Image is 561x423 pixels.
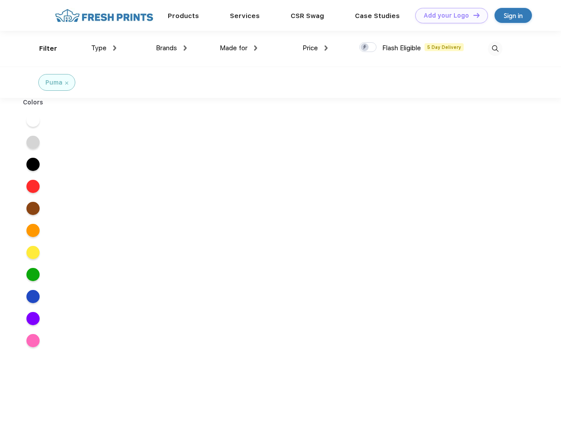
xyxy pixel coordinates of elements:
[303,44,318,52] span: Price
[488,41,502,56] img: desktop_search.svg
[156,44,177,52] span: Brands
[45,78,63,87] div: Puma
[65,82,68,85] img: filter_cancel.svg
[424,12,469,19] div: Add your Logo
[184,45,187,51] img: dropdown.png
[424,43,464,51] span: 5 Day Delivery
[325,45,328,51] img: dropdown.png
[495,8,532,23] a: Sign in
[254,45,257,51] img: dropdown.png
[91,44,107,52] span: Type
[52,8,156,23] img: fo%20logo%202.webp
[113,45,116,51] img: dropdown.png
[291,12,324,20] a: CSR Swag
[168,12,199,20] a: Products
[504,11,523,21] div: Sign in
[39,44,57,54] div: Filter
[230,12,260,20] a: Services
[473,13,480,18] img: DT
[16,98,50,107] div: Colors
[382,44,421,52] span: Flash Eligible
[220,44,247,52] span: Made for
